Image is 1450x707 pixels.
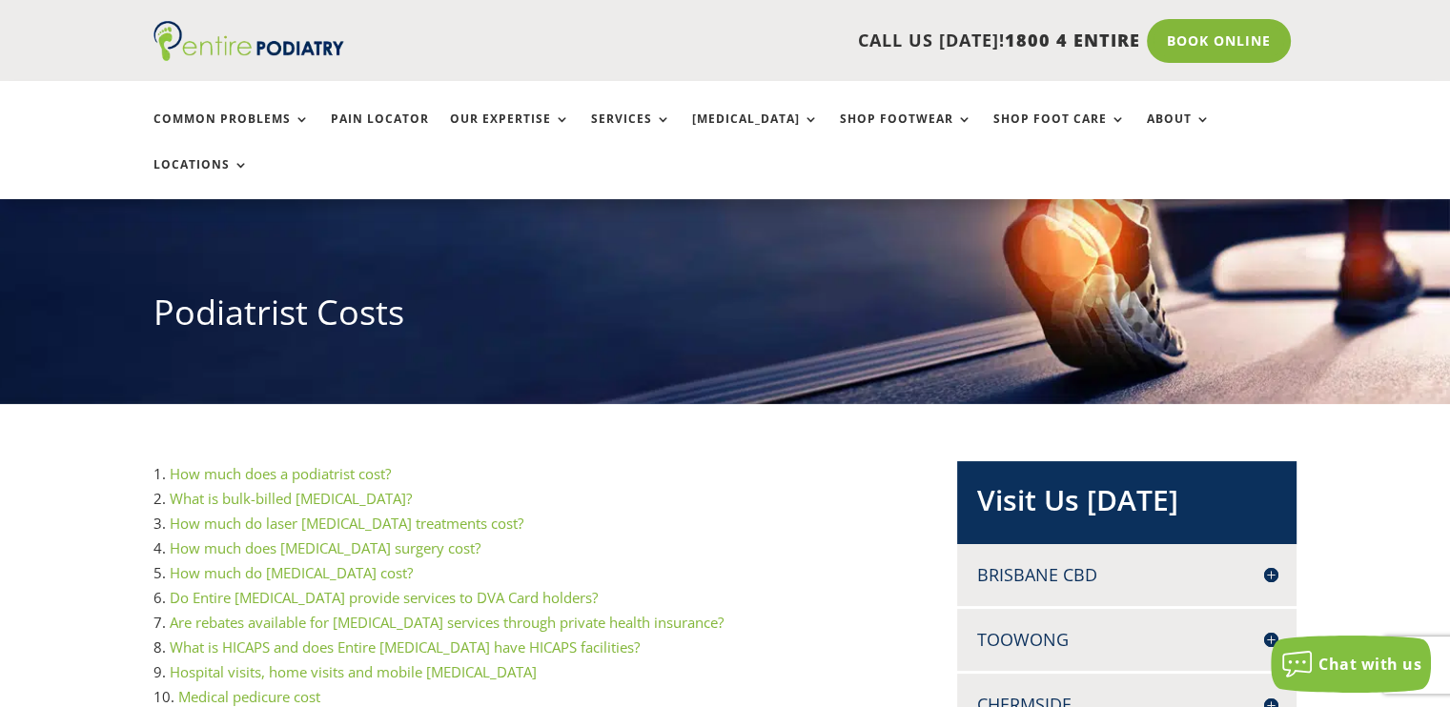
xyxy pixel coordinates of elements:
[170,613,724,632] a: Are rebates available for [MEDICAL_DATA] services through private health insurance?
[153,289,1297,346] h1: Podiatrist Costs
[976,628,1277,652] h4: Toowong
[170,637,640,656] a: What is HICAPS and does Entire [MEDICAL_DATA] have HICAPS facilities?
[170,588,598,607] a: Do Entire [MEDICAL_DATA] provide services to DVA Card holders?
[331,112,429,153] a: Pain Locator
[153,21,344,61] img: logo (1)
[993,112,1126,153] a: Shop Foot Care
[976,480,1277,530] h2: Visit Us [DATE]
[170,538,480,557] a: How much does [MEDICAL_DATA] surgery cost?
[153,46,344,65] a: Entire Podiatry
[1147,112,1211,153] a: About
[591,112,671,153] a: Services
[170,563,413,582] a: How much do [MEDICAL_DATA] cost?
[170,464,391,483] a: How much does a podiatrist cost?
[1318,654,1421,675] span: Chat with us
[178,687,320,706] a: Medical pedicure cost
[840,112,972,153] a: Shop Footwear
[153,158,249,199] a: Locations
[153,112,310,153] a: Common Problems
[450,112,570,153] a: Our Expertise
[418,29,1140,53] p: CALL US [DATE]!
[976,563,1277,587] h4: Brisbane CBD
[170,662,537,681] a: Hospital visits, home visits and mobile [MEDICAL_DATA]
[1271,636,1431,693] button: Chat with us
[1147,19,1291,63] a: Book Online
[692,112,819,153] a: [MEDICAL_DATA]
[1005,29,1140,51] span: 1800 4 ENTIRE
[170,489,412,508] a: What is bulk-billed [MEDICAL_DATA]?
[170,514,523,533] a: How much do laser [MEDICAL_DATA] treatments cost?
